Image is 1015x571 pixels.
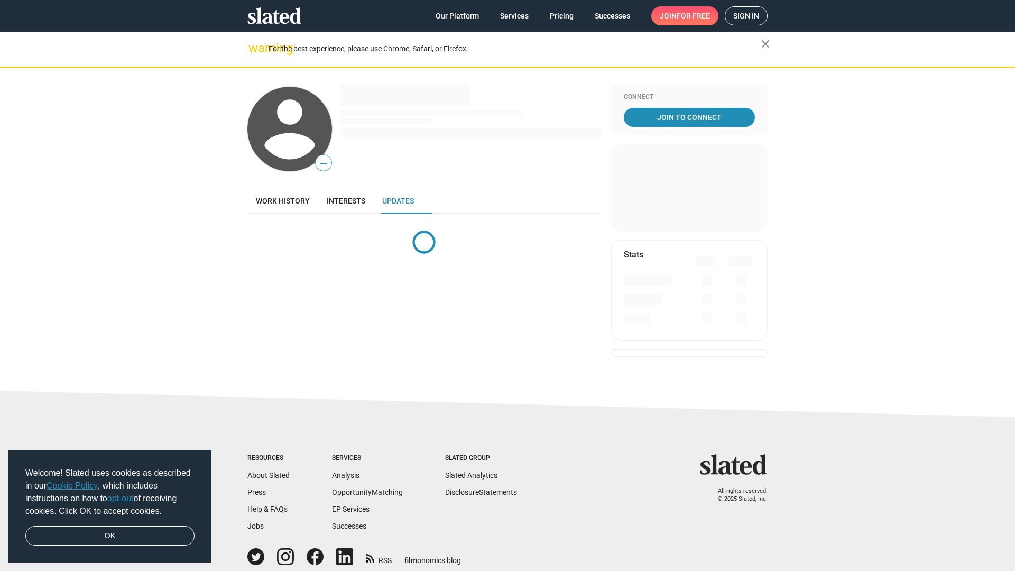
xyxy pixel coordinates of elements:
a: opt-out [107,494,134,503]
a: filmonomics blog [404,547,461,566]
a: Our Platform [427,6,487,25]
a: Successes [332,522,366,530]
span: Pricing [550,6,574,25]
a: Help & FAQs [247,505,288,513]
div: Services [332,454,403,463]
a: Sign in [725,6,768,25]
span: Updates [382,197,414,205]
mat-card-title: Stats [624,249,643,260]
div: Resources [247,454,290,463]
a: Work history [247,188,318,214]
span: for free [677,6,710,25]
a: Successes [586,6,639,25]
a: About Slated [247,471,290,480]
a: Updates [374,188,422,214]
a: Services [492,6,537,25]
div: Slated Group [445,454,517,463]
a: Joinfor free [651,6,718,25]
a: Cookie Policy [47,481,98,490]
span: Join To Connect [626,108,753,127]
mat-icon: warning [248,42,261,54]
span: Work history [256,197,310,205]
a: dismiss cookie message [25,526,195,546]
a: OpportunityMatching [332,488,403,496]
span: Sign in [733,7,759,25]
a: Analysis [332,471,359,480]
a: DisclosureStatements [445,488,517,496]
p: All rights reserved. © 2025 Slated, Inc. [707,487,768,503]
span: — [316,156,331,170]
a: Slated Analytics [445,471,497,480]
a: Press [247,488,266,496]
div: cookieconsent [8,450,211,563]
a: Join To Connect [624,108,755,127]
span: Join [660,6,710,25]
span: Services [500,6,529,25]
span: Successes [595,6,630,25]
a: Pricing [541,6,582,25]
mat-icon: close [759,38,772,50]
span: Interests [327,197,365,205]
div: Connect [624,93,755,102]
a: RSS [366,549,392,566]
a: EP Services [332,505,370,513]
a: Interests [318,188,374,214]
span: film [404,556,417,565]
span: Welcome! Slated uses cookies as described in our , which includes instructions on how to of recei... [25,467,195,518]
a: Jobs [247,522,264,530]
div: For the best experience, please use Chrome, Safari, or Firefox. [269,42,761,56]
span: Our Platform [436,6,479,25]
